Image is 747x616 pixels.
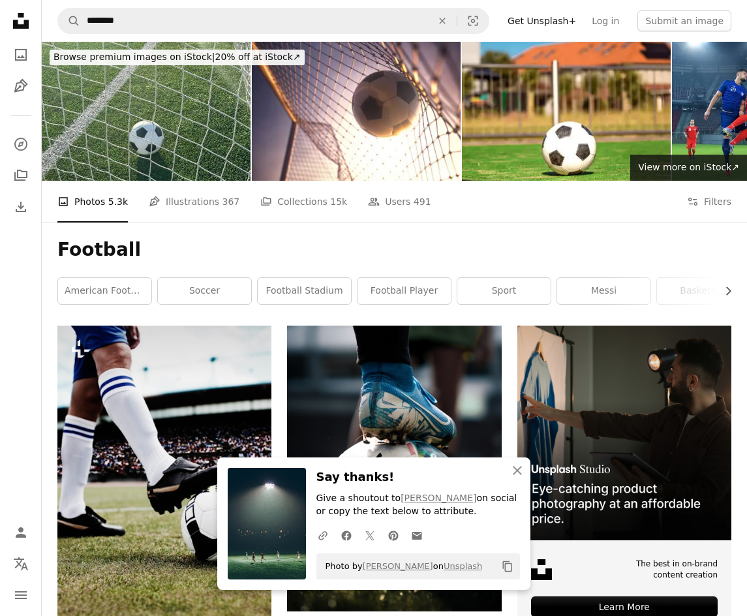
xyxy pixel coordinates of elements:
[638,162,739,172] span: View more on iStock ↗
[457,8,489,33] button: Visual search
[57,238,731,262] h1: Football
[358,278,451,304] a: football player
[500,10,584,31] a: Get Unsplash+
[496,555,519,577] button: Copy to clipboard
[252,42,461,181] img: Soccer Ball Scoring Goal
[363,561,433,571] a: [PERSON_NAME]
[405,522,429,548] a: Share over email
[401,493,476,503] a: [PERSON_NAME]
[8,42,34,68] a: Photos
[368,181,431,223] a: Users 491
[335,522,358,548] a: Share on Facebook
[58,278,151,304] a: american football
[687,181,731,223] button: Filters
[222,194,240,209] span: 367
[625,559,718,581] span: The best in on-brand content creation
[8,131,34,157] a: Explore
[457,278,551,304] a: sport
[517,326,731,540] img: file-1715714098234-25b8b4e9d8faimage
[8,582,34,608] button: Menu
[382,522,405,548] a: Share on Pinterest
[716,278,731,304] button: scroll list to the right
[319,556,483,577] span: Photo by on
[57,480,271,492] a: a soccer ball sitting on top of a lush green field
[8,162,34,189] a: Collections
[316,492,520,518] p: Give a shoutout to on social or copy the text below to attribute.
[330,194,347,209] span: 15k
[414,194,431,209] span: 491
[8,73,34,99] a: Illustrations
[462,42,671,181] img: Soccer ball on a neighbourhood pitch
[58,8,80,33] button: Search Unsplash
[287,326,501,611] img: white and blue soccer ball on green grass field
[428,8,457,33] button: Clear
[258,278,351,304] a: football stadium
[50,50,305,65] div: 20% off at iStock ↗
[8,519,34,546] a: Log in / Sign up
[630,155,747,181] a: View more on iStock↗
[42,42,313,73] a: Browse premium images on iStock|20% off at iStock↗
[358,522,382,548] a: Share on Twitter
[8,551,34,577] button: Language
[584,10,627,31] a: Log in
[42,42,251,181] img: Soccer ball in goal. Football.
[57,8,489,34] form: Find visuals sitewide
[531,559,552,580] img: file-1631678316303-ed18b8b5cb9cimage
[637,10,731,31] button: Submit an image
[316,468,520,487] h3: Say thanks!
[158,278,251,304] a: soccer
[8,194,34,220] a: Download History
[444,561,482,571] a: Unsplash
[260,181,347,223] a: Collections 15k
[149,181,239,223] a: Illustrations 367
[53,52,215,62] span: Browse premium images on iStock |
[557,278,650,304] a: messi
